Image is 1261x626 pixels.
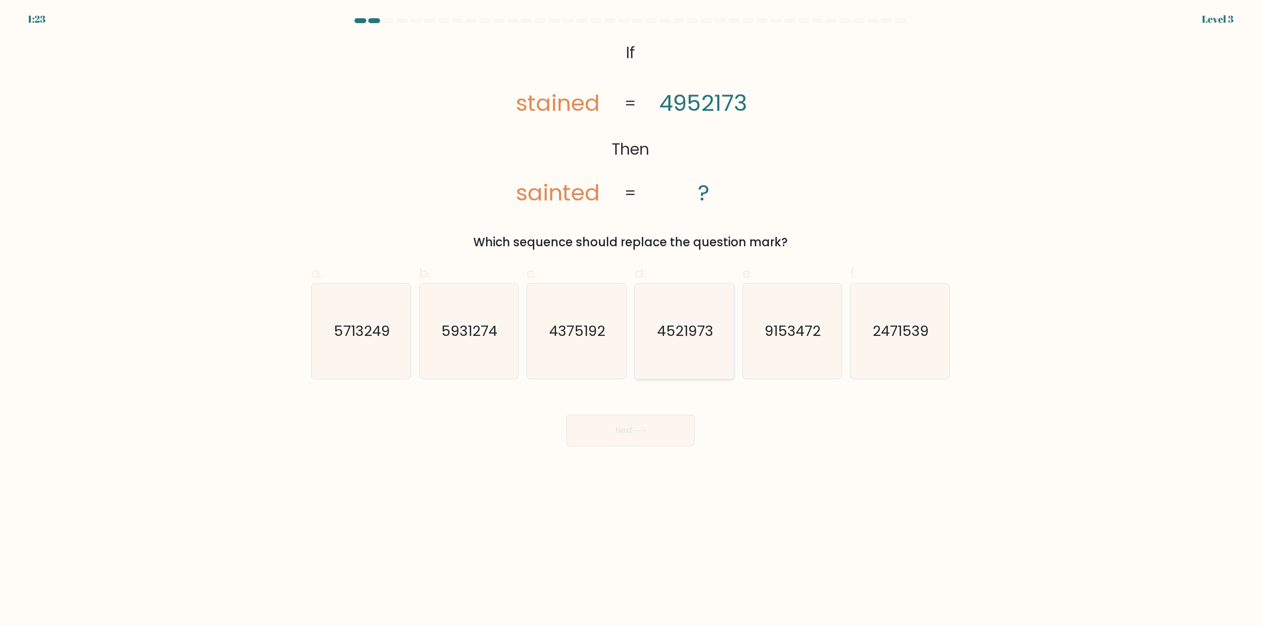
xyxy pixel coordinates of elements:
[612,138,649,160] tspan: Then
[490,37,771,210] svg: @import url('[URL][DOMAIN_NAME]);
[634,264,646,283] span: d.
[1202,12,1233,27] div: Level 3
[625,93,636,114] tspan: =
[334,322,390,341] text: 5713249
[516,87,600,119] tspan: stained
[311,264,323,283] span: a.
[742,264,753,283] span: e.
[625,182,636,204] tspan: =
[317,233,944,251] div: Which sequence should replace the question mark?
[526,264,537,283] span: c.
[873,322,929,341] text: 2471539
[28,12,45,27] div: 1:23
[516,177,600,208] tspan: sainted
[419,264,431,283] span: b.
[698,177,709,208] tspan: ?
[657,322,713,341] text: 4521973
[442,322,498,341] text: 5931274
[850,264,857,283] span: f.
[626,42,635,64] tspan: If
[765,322,821,341] text: 9153472
[566,415,695,446] button: Next
[550,322,606,341] text: 4375192
[659,87,747,119] tspan: 4952173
